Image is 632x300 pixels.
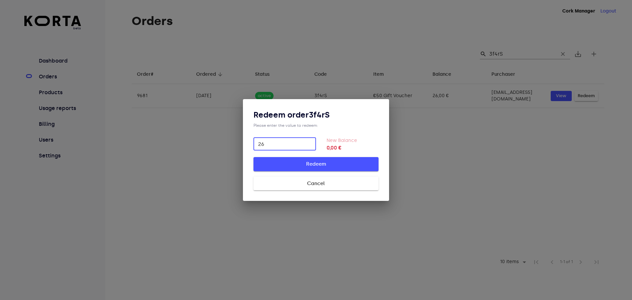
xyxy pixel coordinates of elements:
[327,144,379,152] strong: 0,00 €
[264,179,368,188] span: Cancel
[253,123,379,128] div: Please enter the value to redeem:
[253,110,379,120] h3: Redeem order 3f4rS
[264,160,368,168] span: Redeem
[253,157,379,171] button: Redeem
[327,138,357,143] label: New Balance
[253,177,379,190] button: Cancel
